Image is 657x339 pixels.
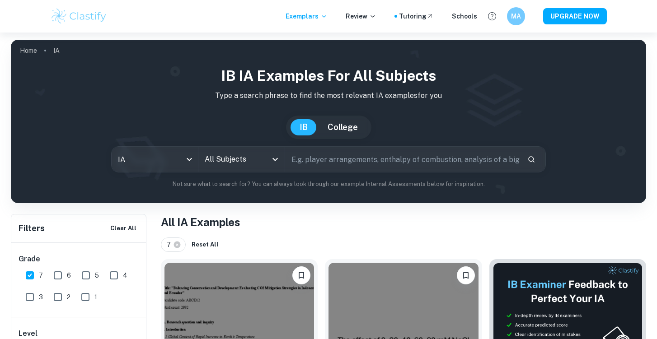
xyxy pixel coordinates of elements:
button: MA [507,7,525,25]
a: Tutoring [399,11,434,21]
input: E.g. player arrangements, enthalpy of combustion, analysis of a big city... [285,147,520,172]
p: Review [346,11,376,21]
img: Clastify logo [50,7,108,25]
span: 5 [95,270,99,280]
button: Reset All [189,238,221,251]
div: 7 [161,237,186,252]
span: 6 [67,270,71,280]
p: Exemplars [286,11,328,21]
button: IB [291,119,317,135]
h6: MA [511,11,521,21]
span: 4 [123,270,127,280]
button: Bookmark [292,266,310,284]
h1: All IA Examples [161,214,646,230]
button: Help and Feedback [484,9,500,24]
p: IA [53,46,60,56]
a: Home [20,44,37,57]
span: 1 [94,292,97,302]
span: 2 [67,292,70,302]
h1: IB IA examples for all subjects [18,65,639,87]
button: College [319,119,367,135]
p: Not sure what to search for? You can always look through our example Internal Assessments below f... [18,180,639,189]
h6: Level [19,328,140,339]
div: IA [112,147,198,172]
span: 7 [167,240,175,250]
button: Clear All [108,222,139,235]
p: Type a search phrase to find the most relevant IA examples for you [18,90,639,101]
span: 3 [39,292,43,302]
span: 7 [39,270,43,280]
button: Search [524,152,539,167]
h6: Grade [19,254,140,265]
h6: Filters [19,222,45,235]
button: UPGRADE NOW [543,8,607,24]
button: Open [269,153,282,166]
img: profile cover [11,40,646,203]
button: Bookmark [457,266,475,284]
a: Schools [452,11,477,21]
